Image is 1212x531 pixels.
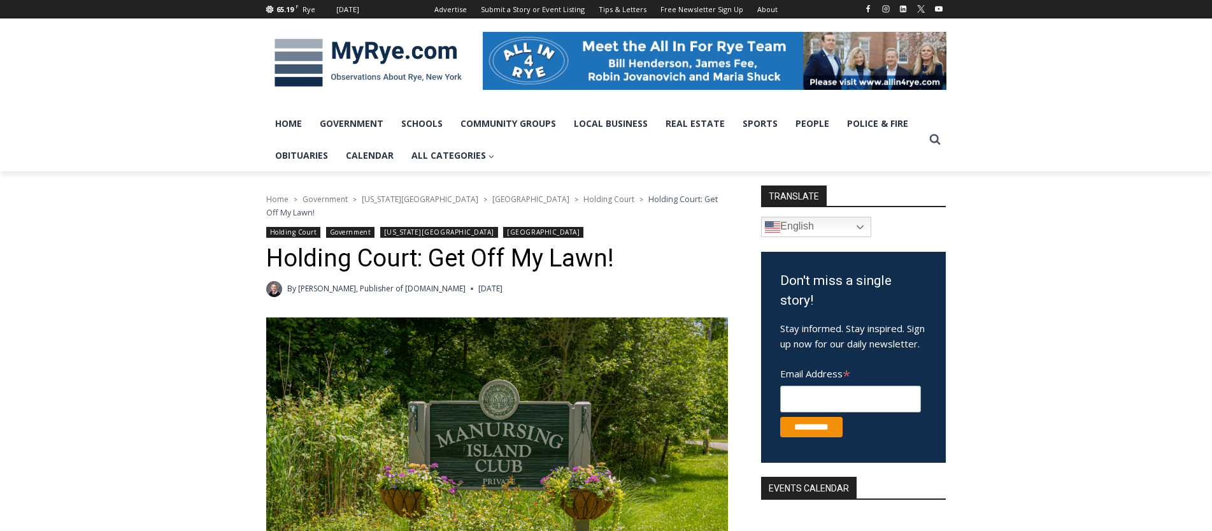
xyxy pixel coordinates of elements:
a: Holding Court [583,194,634,205]
button: View Search Form [923,128,946,151]
a: Calendar [337,140,403,171]
img: en [765,219,780,235]
div: Rye [303,4,315,15]
a: [US_STATE][GEOGRAPHIC_DATA] [362,194,478,205]
a: [PERSON_NAME], Publisher of [DOMAIN_NAME] [298,283,466,294]
div: [DATE] [336,4,359,15]
strong: TRANSLATE [761,185,827,206]
img: MyRye.com [266,30,470,96]
span: By [287,282,296,295]
a: Home [266,194,289,205]
a: Government [311,108,392,140]
a: Holding Court [266,227,321,238]
h3: Don't miss a single story! [780,271,927,311]
a: [GEOGRAPHIC_DATA] [492,194,569,205]
a: Community Groups [452,108,565,140]
a: [US_STATE][GEOGRAPHIC_DATA] [380,227,498,238]
label: Email Address [780,361,921,384]
a: Obituaries [266,140,337,171]
a: Government [326,227,374,238]
a: Home [266,108,311,140]
time: [DATE] [478,282,503,295]
span: Holding Court: Get Off My Lawn! [266,193,718,217]
span: > [294,195,297,204]
h1: Holding Court: Get Off My Lawn! [266,244,728,273]
img: All in for Rye [483,32,946,89]
h2: Events Calendar [761,477,857,498]
a: Schools [392,108,452,140]
span: > [574,195,578,204]
span: > [639,195,643,204]
span: 65.19 [276,4,294,14]
nav: Breadcrumbs [266,193,728,219]
a: English [761,217,871,237]
span: F [296,3,299,10]
a: Linkedin [895,1,911,17]
p: Stay informed. Stay inspired. Sign up now for our daily newsletter. [780,321,927,351]
a: YouTube [931,1,946,17]
a: Sports [734,108,787,140]
a: Local Business [565,108,657,140]
a: Real Estate [657,108,734,140]
a: Government [303,194,348,205]
a: Facebook [860,1,876,17]
a: [GEOGRAPHIC_DATA] [503,227,583,238]
nav: Primary Navigation [266,108,923,172]
a: People [787,108,838,140]
span: > [483,195,487,204]
a: Instagram [878,1,894,17]
span: > [353,195,357,204]
a: All Categories [403,140,504,171]
a: Author image [266,281,282,297]
a: X [913,1,929,17]
a: Police & Fire [838,108,917,140]
span: All Categories [411,149,495,163]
